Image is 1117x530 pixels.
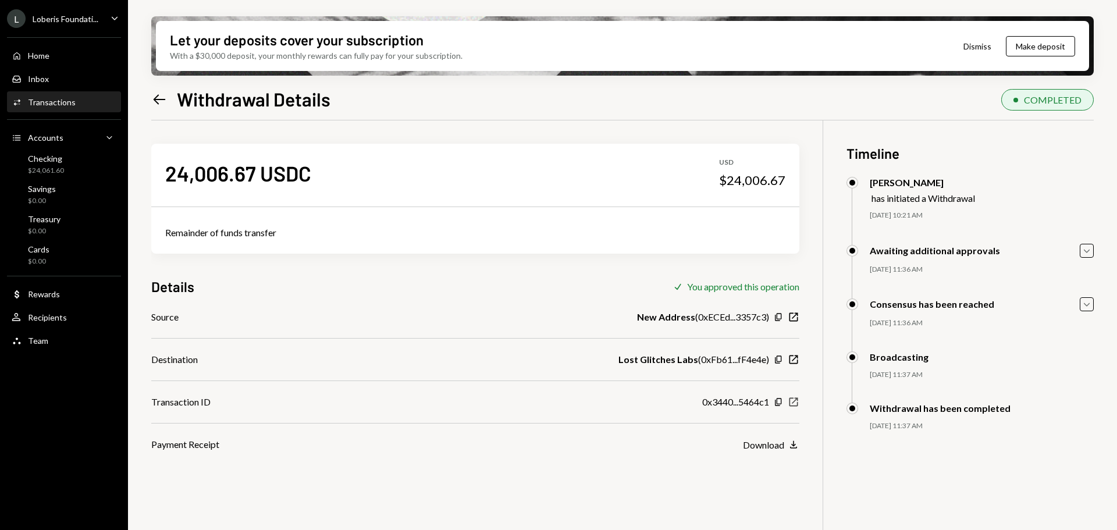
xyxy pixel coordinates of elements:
div: Accounts [28,133,63,143]
div: $0.00 [28,226,61,236]
div: Treasury [28,214,61,224]
button: Download [743,439,799,451]
div: Destination [151,353,198,367]
div: Checking [28,154,64,163]
a: Team [7,330,121,351]
div: ( 0xECEd...3357c3 ) [637,310,769,324]
div: [DATE] 11:37 AM [870,421,1094,431]
div: L [7,9,26,28]
div: Withdrawal has been completed [870,403,1011,414]
div: [DATE] 10:21 AM [870,211,1094,220]
div: Source [151,310,179,324]
div: 0x3440...5464c1 [702,395,769,409]
b: New Address [637,310,695,324]
h1: Withdrawal Details [177,87,330,111]
div: $24,061.60 [28,166,64,176]
div: Consensus has been reached [870,298,994,310]
div: $0.00 [28,257,49,266]
b: Lost Glitches Labs [618,353,698,367]
div: USD [719,158,785,168]
div: Inbox [28,74,49,84]
div: Savings [28,184,56,194]
div: [DATE] 11:36 AM [870,318,1094,328]
div: ( 0xFb61...fF4e4e ) [618,353,769,367]
div: Recipients [28,312,67,322]
div: $0.00 [28,196,56,206]
div: Loberis Foundati... [33,14,98,24]
div: $24,006.67 [719,172,785,188]
div: Awaiting additional approvals [870,245,1000,256]
a: Transactions [7,91,121,112]
div: Team [28,336,48,346]
h3: Timeline [846,144,1094,163]
div: With a $30,000 deposit, your monthly rewards can fully pay for your subscription. [170,49,463,62]
button: Make deposit [1006,36,1075,56]
div: Broadcasting [870,351,929,362]
a: Cards$0.00 [7,241,121,269]
a: Savings$0.00 [7,180,121,208]
div: Transaction ID [151,395,211,409]
a: Checking$24,061.60 [7,150,121,178]
div: Transactions [28,97,76,107]
div: Payment Receipt [151,437,219,451]
div: Rewards [28,289,60,299]
div: Cards [28,244,49,254]
a: Accounts [7,127,121,148]
div: Let your deposits cover your subscription [170,30,424,49]
div: [DATE] 11:37 AM [870,370,1094,380]
a: Home [7,45,121,66]
button: Dismiss [949,33,1006,60]
div: Download [743,439,784,450]
div: has initiated a Withdrawal [871,193,975,204]
a: Treasury$0.00 [7,211,121,239]
div: [DATE] 11:36 AM [870,265,1094,275]
a: Recipients [7,307,121,328]
div: You approved this operation [687,281,799,292]
div: 24,006.67 USDC [165,160,311,186]
div: [PERSON_NAME] [870,177,975,188]
div: Home [28,51,49,61]
a: Inbox [7,68,121,89]
h3: Details [151,277,194,296]
a: Rewards [7,283,121,304]
div: COMPLETED [1024,94,1082,105]
div: Remainder of funds transfer [165,226,785,240]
